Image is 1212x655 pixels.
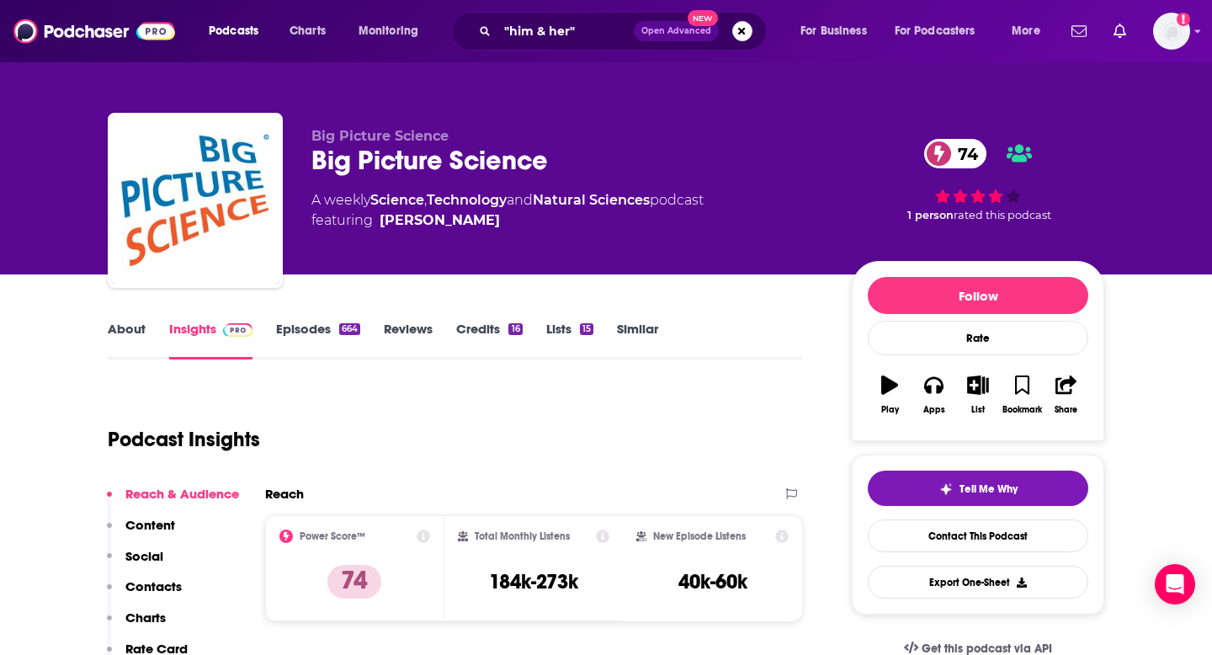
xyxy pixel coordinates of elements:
[508,323,522,335] div: 16
[311,210,704,231] span: featuring
[1153,13,1190,50] button: Show profile menu
[339,323,360,335] div: 664
[359,19,418,43] span: Monitoring
[800,19,867,43] span: For Business
[533,192,650,208] a: Natural Sciences
[125,486,239,502] p: Reach & Audience
[688,10,718,26] span: New
[868,277,1088,314] button: Follow
[852,128,1104,232] div: 74 1 personrated this podcast
[1000,18,1061,45] button: open menu
[1153,13,1190,50] span: Logged in as megcassidy
[467,12,783,51] div: Search podcasts, credits, & more...
[223,323,252,337] img: Podchaser Pro
[111,116,279,285] img: Big Picture Science
[169,321,252,359] a: InsightsPodchaser Pro
[881,405,899,415] div: Play
[939,482,953,496] img: tell me why sparkle
[279,18,336,45] a: Charts
[300,530,365,542] h2: Power Score™
[1012,19,1040,43] span: More
[1107,17,1133,45] a: Show notifications dropdown
[868,471,1088,506] button: tell me why sparkleTell Me Why
[1055,405,1077,415] div: Share
[923,405,945,415] div: Apps
[125,548,163,564] p: Social
[678,569,747,594] h3: 40k-60k
[107,578,182,610] button: Contacts
[868,519,1088,552] a: Contact This Podcast
[971,405,985,415] div: List
[107,548,163,579] button: Social
[546,321,593,359] a: Lists15
[653,530,746,542] h2: New Episode Listens
[209,19,258,43] span: Podcasts
[1065,17,1093,45] a: Show notifications dropdown
[13,15,175,47] img: Podchaser - Follow, Share and Rate Podcasts
[907,209,954,221] span: 1 person
[107,517,175,548] button: Content
[641,27,711,35] span: Open Advanced
[1155,564,1195,604] div: Open Intercom Messenger
[380,210,500,231] div: [PERSON_NAME]
[265,486,304,502] h2: Reach
[327,565,381,599] p: 74
[108,321,146,359] a: About
[912,365,955,425] button: Apps
[276,321,360,359] a: Episodes664
[1000,365,1044,425] button: Bookmark
[384,321,433,359] a: Reviews
[868,321,1088,355] div: Rate
[427,192,507,208] a: Technology
[475,530,570,542] h2: Total Monthly Listens
[370,192,424,208] a: Science
[884,18,1000,45] button: open menu
[1153,13,1190,50] img: User Profile
[959,482,1018,496] span: Tell Me Why
[290,19,326,43] span: Charts
[456,321,522,359] a: Credits16
[868,566,1088,599] button: Export One-Sheet
[424,192,427,208] span: ,
[868,365,912,425] button: Play
[107,486,239,517] button: Reach & Audience
[497,18,634,45] input: Search podcasts, credits, & more...
[954,209,1051,221] span: rated this podcast
[895,19,975,43] span: For Podcasters
[311,190,704,231] div: A weekly podcast
[617,321,658,359] a: Similar
[197,18,280,45] button: open menu
[347,18,440,45] button: open menu
[108,427,260,452] h1: Podcast Insights
[311,128,449,144] span: Big Picture Science
[1002,405,1042,415] div: Bookmark
[580,323,593,335] div: 15
[125,517,175,533] p: Content
[924,139,986,168] a: 74
[507,192,533,208] span: and
[956,365,1000,425] button: List
[941,139,986,168] span: 74
[1045,365,1088,425] button: Share
[789,18,888,45] button: open menu
[125,610,166,626] p: Charts
[1177,13,1190,26] svg: Add a profile image
[634,21,719,41] button: Open AdvancedNew
[489,569,578,594] h3: 184k-273k
[125,578,182,594] p: Contacts
[107,610,166,641] button: Charts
